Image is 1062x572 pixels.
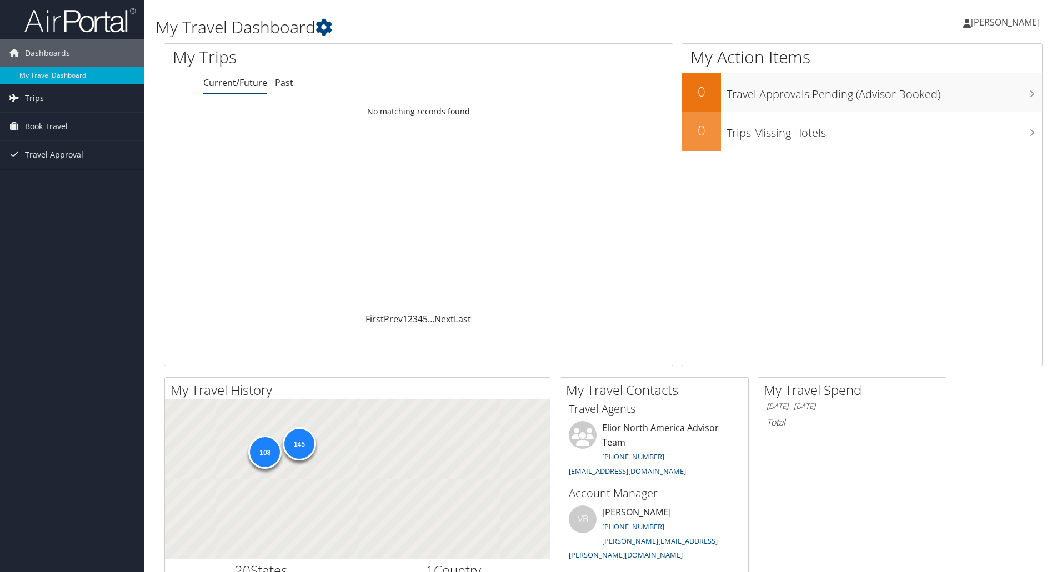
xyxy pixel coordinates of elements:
a: First [365,313,384,325]
h6: [DATE] - [DATE] [767,401,938,412]
span: Trips [25,84,44,112]
h1: My Trips [173,45,453,69]
a: 2 [408,313,413,325]
h2: 0 [682,82,721,101]
a: Last [454,313,471,325]
a: Current/Future [203,77,267,89]
h6: Total [767,416,938,428]
h2: My Travel Contacts [566,381,748,399]
a: 3 [413,313,418,325]
a: 1 [403,313,408,325]
h1: My Action Items [682,45,1042,69]
h2: My Travel Spend [764,381,946,399]
span: Dashboards [25,39,70,67]
a: Prev [384,313,403,325]
h2: 0 [682,121,721,140]
a: Next [434,313,454,325]
h3: Trips Missing Hotels [727,120,1042,141]
div: 108 [248,435,282,468]
div: 145 [282,427,315,460]
h2: My Travel History [171,381,550,399]
a: [PERSON_NAME] [963,6,1051,39]
h1: My Travel Dashboard [156,16,753,39]
div: VB [569,505,597,533]
li: [PERSON_NAME] [563,505,745,565]
span: … [428,313,434,325]
span: [PERSON_NAME] [971,16,1040,28]
a: [PERSON_NAME][EMAIL_ADDRESS][PERSON_NAME][DOMAIN_NAME] [569,536,718,560]
span: Book Travel [25,113,68,140]
a: [EMAIL_ADDRESS][DOMAIN_NAME] [569,466,686,476]
span: Travel Approval [25,141,83,169]
a: 5 [423,313,428,325]
a: [PHONE_NUMBER] [602,522,664,531]
h3: Travel Agents [569,401,740,417]
td: No matching records found [164,102,673,122]
a: 0Trips Missing Hotels [682,112,1042,151]
h3: Travel Approvals Pending (Advisor Booked) [727,81,1042,102]
img: airportal-logo.png [24,7,136,33]
a: Past [275,77,293,89]
a: 4 [418,313,423,325]
a: [PHONE_NUMBER] [602,452,664,462]
a: 0Travel Approvals Pending (Advisor Booked) [682,73,1042,112]
h3: Account Manager [569,485,740,501]
li: Elior North America Advisor Team [563,421,745,480]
